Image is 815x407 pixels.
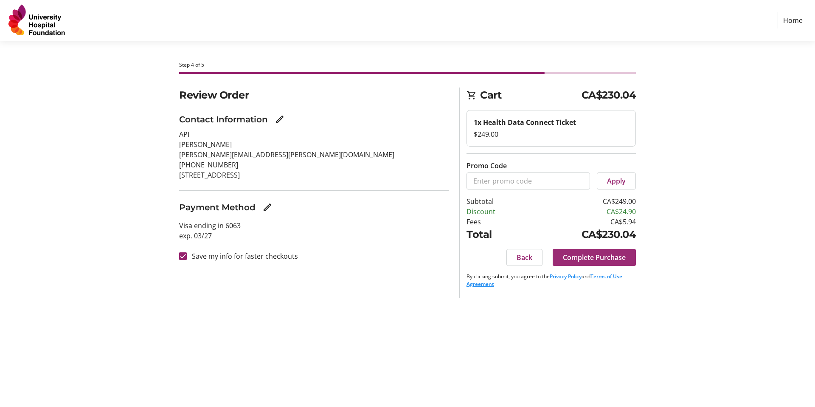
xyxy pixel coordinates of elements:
[525,227,636,242] td: CA$230.04
[553,249,636,266] button: Complete Purchase
[179,220,449,241] p: Visa ending in 6063 exp. 03/27
[179,88,449,103] h2: Review Order
[778,12,808,28] a: Home
[467,227,525,242] td: Total
[7,3,67,37] img: University Hospital Foundation's Logo
[467,172,590,189] input: Enter promo code
[467,217,525,227] td: Fees
[525,206,636,217] td: CA$24.90
[525,217,636,227] td: CA$5.94
[467,206,525,217] td: Discount
[517,252,532,263] span: Back
[467,273,636,288] p: By clicking submit, you agree to the and
[525,196,636,206] td: CA$249.00
[582,88,636,103] span: CA$230.04
[187,251,298,261] label: Save my info for faster checkouts
[563,252,626,263] span: Complete Purchase
[550,273,582,280] a: Privacy Policy
[179,201,256,214] h3: Payment Method
[179,170,449,180] p: [STREET_ADDRESS]
[179,150,449,160] p: [PERSON_NAME][EMAIL_ADDRESS][PERSON_NAME][DOMAIN_NAME]
[467,273,622,288] a: Terms of Use Agreement
[480,88,582,103] span: Cart
[506,249,542,266] button: Back
[259,199,276,216] button: Edit Payment Method
[474,118,576,127] strong: 1x Health Data Connect Ticket
[179,129,449,139] p: API
[271,111,288,128] button: Edit Contact Information
[179,61,636,69] div: Step 4 of 5
[179,160,449,170] p: [PHONE_NUMBER]
[467,196,525,206] td: Subtotal
[607,176,626,186] span: Apply
[597,172,636,189] button: Apply
[179,139,449,150] p: [PERSON_NAME]
[179,113,268,126] h3: Contact Information
[474,129,629,139] div: $249.00
[467,161,507,171] label: Promo Code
